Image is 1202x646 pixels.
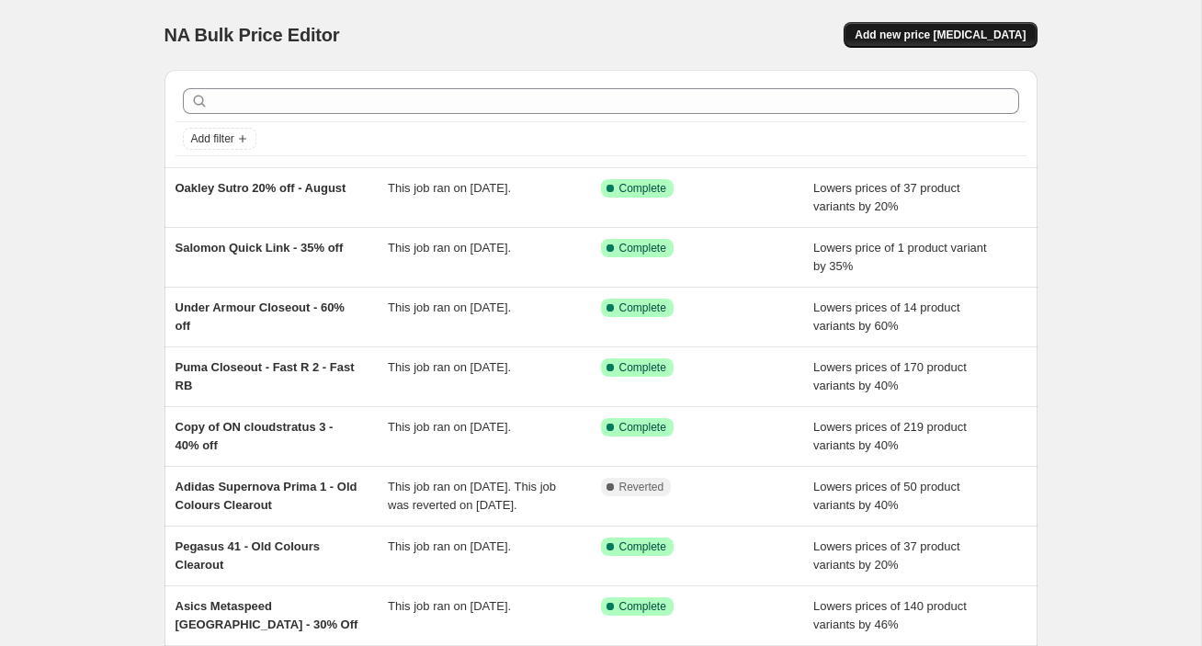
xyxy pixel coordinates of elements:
[176,360,355,392] span: Puma Closeout - Fast R 2 - Fast RB
[176,181,346,195] span: Oakley Sutro 20% off - August
[176,420,334,452] span: Copy of ON cloudstratus 3 - 40% off
[388,539,511,553] span: This job ran on [DATE].
[619,480,664,494] span: Reverted
[619,420,666,435] span: Complete
[388,181,511,195] span: This job ran on [DATE].
[619,360,666,375] span: Complete
[813,360,967,392] span: Lowers prices of 170 product variants by 40%
[855,28,1026,42] span: Add new price [MEDICAL_DATA]
[388,480,556,512] span: This job ran on [DATE]. This job was reverted on [DATE].
[619,539,666,554] span: Complete
[619,599,666,614] span: Complete
[619,181,666,196] span: Complete
[813,539,960,572] span: Lowers prices of 37 product variants by 20%
[813,181,960,213] span: Lowers prices of 37 product variants by 20%
[813,480,960,512] span: Lowers prices of 50 product variants by 40%
[619,241,666,255] span: Complete
[191,131,234,146] span: Add filter
[388,300,511,314] span: This job ran on [DATE].
[388,241,511,255] span: This job ran on [DATE].
[176,539,321,572] span: Pegasus 41 - Old Colours Clearout
[176,480,357,512] span: Adidas Supernova Prima 1 - Old Colours Clearout
[813,599,967,631] span: Lowers prices of 140 product variants by 46%
[388,599,511,613] span: This job ran on [DATE].
[388,420,511,434] span: This job ran on [DATE].
[176,300,345,333] span: Under Armour Closeout - 60% off
[176,241,344,255] span: Salomon Quick Link - 35% off
[619,300,666,315] span: Complete
[183,128,256,150] button: Add filter
[813,300,960,333] span: Lowers prices of 14 product variants by 60%
[813,241,987,273] span: Lowers price of 1 product variant by 35%
[388,360,511,374] span: This job ran on [DATE].
[176,599,358,631] span: Asics Metaspeed [GEOGRAPHIC_DATA] - 30% Off
[844,22,1037,48] button: Add new price [MEDICAL_DATA]
[813,420,967,452] span: Lowers prices of 219 product variants by 40%
[164,25,340,45] span: NA Bulk Price Editor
